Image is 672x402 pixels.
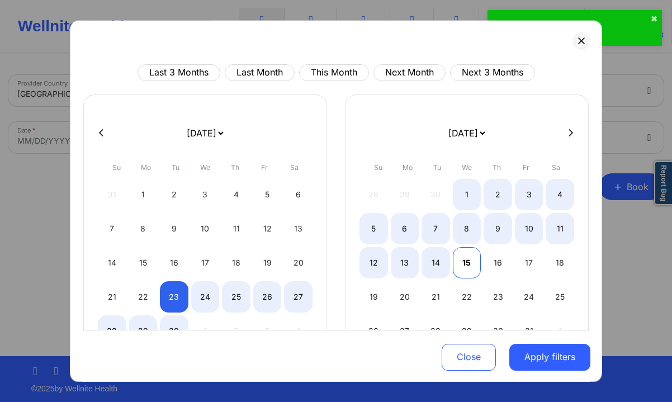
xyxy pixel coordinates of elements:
[253,247,282,278] div: Fri Sep 19 2025
[284,213,313,244] div: Sat Sep 13 2025
[484,247,512,278] div: Thu Oct 16 2025
[129,247,158,278] div: Mon Sep 15 2025
[422,247,450,278] div: Tue Oct 14 2025
[546,179,574,210] div: Sat Oct 04 2025
[484,213,512,244] div: Thu Oct 09 2025
[453,315,481,347] div: Wed Oct 29 2025
[191,213,220,244] div: Wed Sep 10 2025
[160,281,188,313] div: Tue Sep 23 2025
[172,163,179,172] abbr: Tuesday
[359,315,388,347] div: Sun Oct 26 2025
[191,179,220,210] div: Wed Sep 03 2025
[225,64,295,81] button: Last Month
[546,247,574,278] div: Sat Oct 18 2025
[515,179,543,210] div: Fri Oct 03 2025
[253,179,282,210] div: Fri Sep 05 2025
[391,315,419,347] div: Mon Oct 27 2025
[359,247,388,278] div: Sun Oct 12 2025
[515,315,543,347] div: Fri Oct 31 2025
[261,163,268,172] abbr: Friday
[98,315,126,347] div: Sun Sep 28 2025
[450,64,535,81] button: Next 3 Months
[651,15,657,23] button: close
[462,163,472,172] abbr: Wednesday
[453,213,481,244] div: Wed Oct 08 2025
[141,163,151,172] abbr: Monday
[422,213,450,244] div: Tue Oct 07 2025
[129,281,158,313] div: Mon Sep 22 2025
[138,64,220,81] button: Last 3 Months
[284,179,313,210] div: Sat Sep 06 2025
[493,163,501,172] abbr: Thursday
[112,163,121,172] abbr: Sunday
[403,163,413,172] abbr: Monday
[515,213,543,244] div: Fri Oct 10 2025
[129,179,158,210] div: Mon Sep 01 2025
[359,281,388,313] div: Sun Oct 19 2025
[160,179,188,210] div: Tue Sep 02 2025
[222,213,250,244] div: Thu Sep 11 2025
[509,343,590,370] button: Apply filters
[284,247,313,278] div: Sat Sep 20 2025
[515,247,543,278] div: Fri Oct 17 2025
[160,213,188,244] div: Tue Sep 09 2025
[374,163,382,172] abbr: Sunday
[191,281,220,313] div: Wed Sep 24 2025
[299,64,369,81] button: This Month
[552,163,560,172] abbr: Saturday
[284,281,313,313] div: Sat Sep 27 2025
[422,315,450,347] div: Tue Oct 28 2025
[442,343,496,370] button: Close
[253,281,282,313] div: Fri Sep 26 2025
[515,281,543,313] div: Fri Oct 24 2025
[391,247,419,278] div: Mon Oct 13 2025
[222,247,250,278] div: Thu Sep 18 2025
[484,179,512,210] div: Thu Oct 02 2025
[391,281,419,313] div: Mon Oct 20 2025
[222,281,250,313] div: Thu Sep 25 2025
[453,281,481,313] div: Wed Oct 22 2025
[129,315,158,347] div: Mon Sep 29 2025
[391,213,419,244] div: Mon Oct 06 2025
[433,163,441,172] abbr: Tuesday
[546,213,574,244] div: Sat Oct 11 2025
[484,315,512,347] div: Thu Oct 30 2025
[129,213,158,244] div: Mon Sep 08 2025
[200,163,210,172] abbr: Wednesday
[422,281,450,313] div: Tue Oct 21 2025
[98,213,126,244] div: Sun Sep 07 2025
[222,179,250,210] div: Thu Sep 04 2025
[98,281,126,313] div: Sun Sep 21 2025
[453,247,481,278] div: Wed Oct 15 2025
[160,315,188,347] div: Tue Sep 30 2025
[484,281,512,313] div: Thu Oct 23 2025
[290,163,299,172] abbr: Saturday
[453,179,481,210] div: Wed Oct 01 2025
[523,163,529,172] abbr: Friday
[359,213,388,244] div: Sun Oct 05 2025
[373,64,446,81] button: Next Month
[546,281,574,313] div: Sat Oct 25 2025
[160,247,188,278] div: Tue Sep 16 2025
[253,213,282,244] div: Fri Sep 12 2025
[231,163,239,172] abbr: Thursday
[191,247,220,278] div: Wed Sep 17 2025
[98,247,126,278] div: Sun Sep 14 2025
